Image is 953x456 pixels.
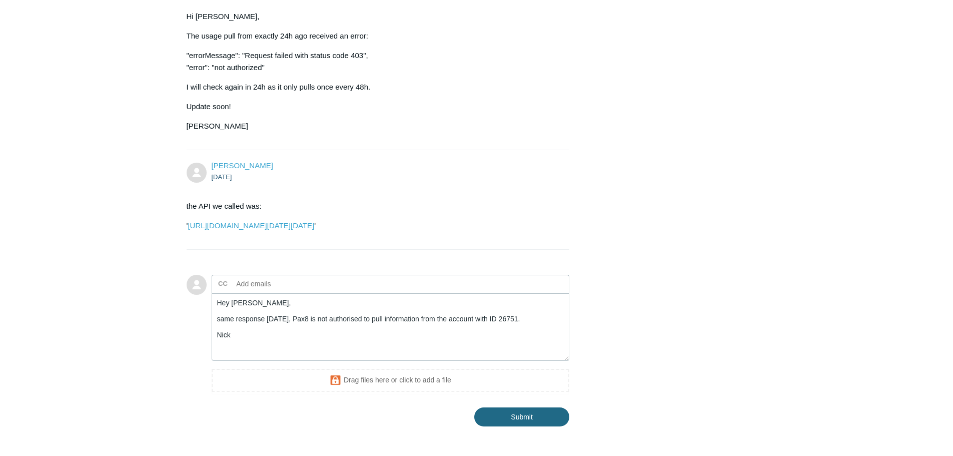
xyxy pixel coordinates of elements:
[187,50,560,74] p: "errorMessage": "Request failed with status code 403", "error": "not authorized"
[188,221,314,230] a: [URL][DOMAIN_NAME][DATE][DATE]
[187,11,560,23] p: Hi [PERSON_NAME],
[474,407,569,426] input: Submit
[187,120,560,132] p: [PERSON_NAME]
[187,200,560,212] p: the API we called was:
[187,30,560,42] p: The usage pull from exactly 24h ago received an error:
[212,293,570,361] textarea: Add your reply
[212,161,273,170] span: Nick Luyckx
[187,101,560,113] p: Update soon!
[212,161,273,170] a: [PERSON_NAME]
[212,173,232,181] time: 09/01/2025, 10:07
[233,276,340,291] input: Add emails
[187,220,560,232] p: ' '
[218,276,228,291] label: CC
[187,81,560,93] p: I will check again in 24h as it only pulls once every 48h.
